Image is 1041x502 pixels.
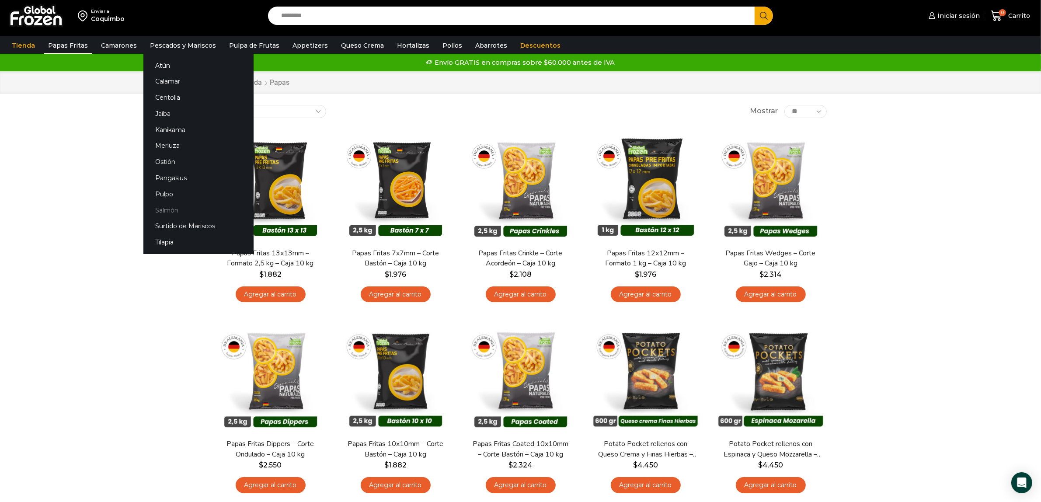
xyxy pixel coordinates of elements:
a: Pollos [438,37,467,54]
a: Potato Pocket rellenos con Espinaca y Queso Mozzarella – Caja 8.4 kg [720,439,821,459]
bdi: 1.976 [635,270,656,279]
a: Jaiba [143,106,254,122]
a: Papas Fritas Wedges – Corte Gajo – Caja 10 kg [720,248,821,268]
a: Agregar al carrito: “Papas Fritas Crinkle - Corte Acordeón - Caja 10 kg” [486,286,556,303]
a: Tilapia [143,234,254,251]
div: Open Intercom Messenger [1011,472,1032,493]
a: Surtido de Mariscos [143,218,254,234]
a: Kanikama [143,122,254,138]
a: Queso Crema [337,37,388,54]
select: Pedido de la tienda [215,105,326,118]
span: $ [509,270,514,279]
a: Camarones [97,37,141,54]
bdi: 1.882 [259,270,282,279]
span: $ [259,461,264,469]
a: Calamar [143,73,254,90]
a: Merluza [143,138,254,154]
a: Ostión [143,154,254,170]
span: 0 [999,9,1006,16]
a: Atún [143,57,254,73]
img: address-field-icon.svg [78,8,91,23]
h1: Papas [270,78,290,87]
a: Appetizers [288,37,332,54]
a: 0 Carrito [989,6,1032,26]
span: Iniciar sesión [935,11,980,20]
a: Agregar al carrito: “Potato Pocket rellenos con Espinaca y Queso Mozzarella - Caja 8.4 kg” [736,477,806,493]
span: $ [635,270,639,279]
span: Mostrar [750,106,778,116]
a: Pulpo [143,186,254,202]
a: Papas Fritas Coated 10x10mm – Corte Bastón – Caja 10 kg [470,439,571,459]
a: Tienda [7,37,39,54]
a: Pangasius [143,170,254,186]
span: Carrito [1006,11,1030,20]
span: $ [759,270,764,279]
a: Centolla [143,90,254,106]
a: Agregar al carrito: “Potato Pocket rellenos con Queso Crema y Finas Hierbas - Caja 8.4 kg” [611,477,681,493]
bdi: 4.450 [633,461,658,469]
span: $ [385,270,389,279]
div: Enviar a [91,8,125,14]
a: Papas Fritas 12x12mm – Formato 1 kg – Caja 10 kg [595,248,696,268]
a: Hortalizas [393,37,434,54]
a: Agregar al carrito: “Papas Fritas Coated 10x10mm - Corte Bastón - Caja 10 kg” [486,477,556,493]
bdi: 2.314 [759,270,782,279]
a: Iniciar sesión [926,7,980,24]
a: Papas Fritas Dippers – Corte Ondulado – Caja 10 kg [220,439,320,459]
a: Descuentos [516,37,565,54]
bdi: 1.882 [384,461,407,469]
div: Coquimbo [91,14,125,23]
a: Agregar al carrito: “Papas Fritas Wedges – Corte Gajo - Caja 10 kg” [736,286,806,303]
span: $ [259,270,264,279]
a: Agregar al carrito: “Papas Fritas 7x7mm - Corte Bastón - Caja 10 kg” [361,286,431,303]
a: Papas Fritas 7x7mm – Corte Bastón – Caja 10 kg [345,248,446,268]
bdi: 4.450 [758,461,783,469]
a: Abarrotes [471,37,512,54]
a: Papas Fritas 10x10mm – Corte Bastón – Caja 10 kg [345,439,446,459]
a: Pulpa de Frutas [225,37,284,54]
a: Salmón [143,202,254,218]
a: Agregar al carrito: “Papas Fritas 10x10mm - Corte Bastón - Caja 10 kg” [361,477,431,493]
bdi: 1.976 [385,270,406,279]
bdi: 2.324 [508,461,533,469]
a: Agregar al carrito: “Papas Fritas 12x12mm - Formato 1 kg - Caja 10 kg” [611,286,681,303]
bdi: 2.108 [509,270,532,279]
bdi: 2.550 [259,461,282,469]
a: Potato Pocket rellenos con Queso Crema y Finas Hierbas – Caja 8.4 kg [595,439,696,459]
span: $ [384,461,389,469]
button: Search button [755,7,773,25]
a: Pescados y Mariscos [146,37,220,54]
a: Agregar al carrito: “Papas Fritas Dippers - Corte Ondulado - Caja 10 kg” [236,477,306,493]
span: $ [633,461,637,469]
span: $ [508,461,513,469]
span: $ [758,461,762,469]
a: Agregar al carrito: “Papas Fritas 13x13mm - Formato 2,5 kg - Caja 10 kg” [236,286,306,303]
a: Papas Fritas [44,37,92,54]
a: Papas Fritas 13x13mm – Formato 2,5 kg – Caja 10 kg [220,248,320,268]
a: Papas Fritas Crinkle – Corte Acordeón – Caja 10 kg [470,248,571,268]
